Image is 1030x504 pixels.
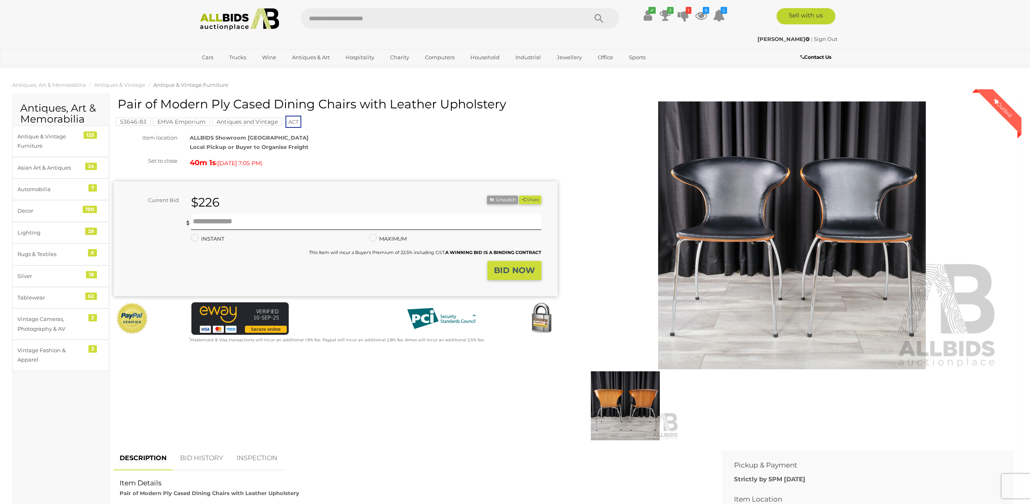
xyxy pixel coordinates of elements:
[20,103,101,125] h2: Antiques, Art & Memorabilia
[624,51,651,64] a: Sports
[420,51,460,64] a: Computers
[12,82,86,88] a: Antiques, Art & Memorabilia
[465,51,505,64] a: Household
[800,53,833,62] a: Contact Us
[17,228,84,237] div: Lighting
[116,118,151,126] mark: 53646-83
[17,206,84,215] div: Decor
[17,293,84,302] div: Tablewear
[12,126,109,157] a: Antique & Vintage Furniture 125
[94,82,145,88] a: Antiques & Vintage
[17,346,84,365] div: Vintage Fashion & Apparel
[695,8,707,23] a: 9
[88,314,97,321] div: 3
[487,196,518,204] li: Unwatch this item
[757,36,811,42] a: [PERSON_NAME]
[592,51,618,64] a: Office
[525,302,558,335] img: Secured by Rapid SSL
[659,8,672,23] a: 3
[12,157,109,179] a: Asian Art & Antiques 24
[401,302,482,335] img: PCI DSS compliant
[174,446,229,470] a: BID HISTORY
[777,8,835,24] a: Sell with us
[88,184,97,192] div: 7
[648,7,656,14] i: ✔
[12,200,109,222] a: Decor 190
[114,446,173,470] a: DESCRIPTION
[667,7,674,14] i: 3
[120,490,299,496] strong: Pair of Modern Ply Cased Dining Chairs with Leather Upholstery
[811,36,813,42] span: |
[757,36,810,42] strong: [PERSON_NAME]
[814,36,837,42] a: Sign Out
[17,163,84,172] div: Asian Art & Antiques
[197,64,265,78] a: [GEOGRAPHIC_DATA]
[800,54,831,60] b: Contact Us
[230,446,283,470] a: INSPECTION
[551,51,587,64] a: Jewellery
[686,7,691,14] i: 1
[340,51,380,64] a: Hospitality
[12,340,109,371] a: Vintage Fashion & Apparel 3
[195,8,283,30] img: Allbids.com.au
[107,156,184,166] div: Set to close
[88,249,97,256] div: 6
[153,82,228,88] a: Antique & Vintage Furniture
[257,51,281,64] a: Wine
[197,51,219,64] a: Cars
[487,196,518,204] button: Unwatch
[17,250,84,259] div: Rugs & Textiles
[153,118,210,125] a: EHVA Emporium
[12,179,109,200] a: Automobilia 7
[17,271,84,281] div: Silver
[579,8,619,28] button: Search
[984,89,1021,127] div: Outbid
[734,495,989,503] h2: Item Location
[12,265,109,287] a: Silver 18
[487,261,541,280] button: BID NOW
[85,163,97,170] div: 24
[17,132,84,151] div: Antique & Vintage Furniture
[734,461,989,469] h2: Pickup & Payment
[218,159,261,167] span: [DATE] 7:05 PM
[190,134,309,141] strong: ALLBIDS Showroom [GEOGRAPHIC_DATA]
[191,302,289,335] img: eWAY Payment Gateway
[445,250,541,255] b: A WINNING BID IS A BINDING CONTRACT
[83,206,97,213] div: 190
[12,308,109,340] a: Vintage Cameras, Photography & AV 3
[309,250,541,255] small: This Item will incur a Buyer's Premium of 22.5% including GST.
[85,228,97,235] div: 29
[287,51,335,64] a: Antiques & Art
[212,118,282,125] a: Antiques and Vintage
[519,196,541,204] button: Share
[212,118,282,126] mark: Antiques and Vintage
[88,345,97,353] div: 3
[285,116,301,128] span: ACT
[85,293,97,300] div: 62
[385,51,414,64] a: Charity
[677,8,689,23] a: 1
[107,133,184,142] div: Item location
[572,371,679,440] img: Pair of Modern Ply Cased Dining Chairs with Leather Upholstery
[224,51,251,64] a: Trucks
[510,51,546,64] a: Industrial
[369,234,407,243] label: MAXIMUM
[17,314,84,334] div: Vintage Cameras, Photography & AV
[190,158,216,167] strong: 40m 1s
[116,118,151,125] a: 53646-83
[17,185,84,194] div: Automobilia
[191,195,219,210] strong: $226
[584,101,1000,369] img: Pair of Modern Ply Cased Dining Chairs with Leather Upholstery
[721,7,727,14] i: 2
[494,265,535,275] strong: BID NOW
[734,475,805,483] b: Strictly by 5PM [DATE]
[86,271,97,278] div: 18
[12,243,109,265] a: Rugs & Textiles 6
[114,196,185,205] div: Current Bid
[84,131,97,139] div: 125
[153,118,210,126] mark: EHVA Emporium
[12,222,109,243] a: Lighting 29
